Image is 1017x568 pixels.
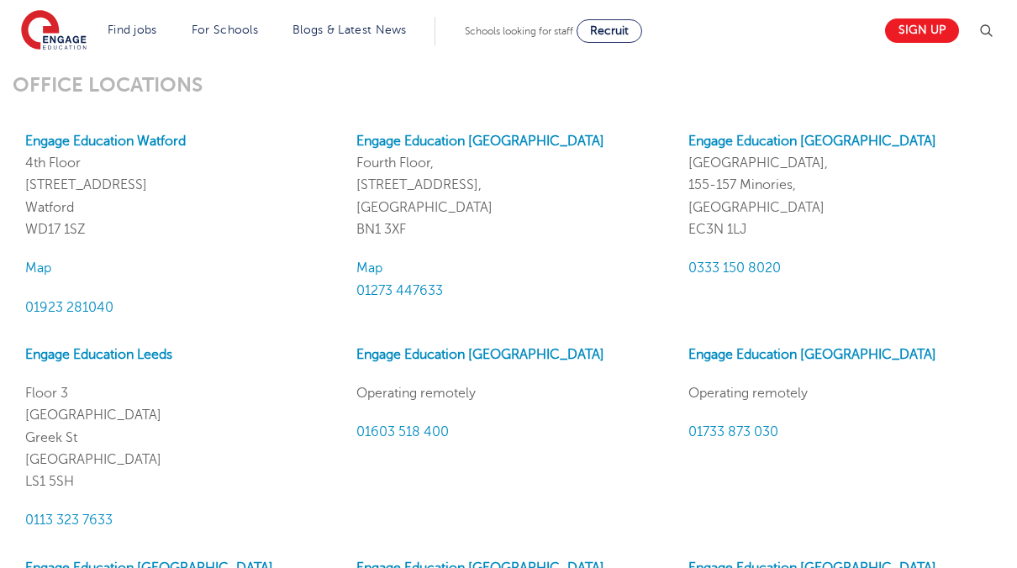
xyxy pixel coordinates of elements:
a: For Schools [192,24,258,36]
p: [GEOGRAPHIC_DATA], 155-157 Minories, [GEOGRAPHIC_DATA] EC3N 1LJ [688,130,994,240]
a: Engage Education Watford [25,134,186,149]
a: 0333 150 8020 [688,260,781,276]
a: Map [25,260,51,276]
a: 01273 447633 [356,283,443,298]
a: Engage Education [GEOGRAPHIC_DATA] [688,347,936,362]
p: Floor 3 [GEOGRAPHIC_DATA] Greek St [GEOGRAPHIC_DATA] LS1 5SH [25,382,331,492]
a: 01733 873 030 [688,424,778,439]
p: 4th Floor [STREET_ADDRESS] Watford WD17 1SZ [25,130,331,240]
a: 01923 281040 [25,300,113,315]
h3: OFFICE LOCATIONS [13,73,1007,97]
a: Engage Education Leeds [25,347,172,362]
a: Blogs & Latest News [292,24,407,36]
a: Sign up [885,18,959,43]
a: Recruit [577,19,642,43]
a: Find jobs [108,24,157,36]
a: Map [356,260,382,276]
p: Operating remotely [356,382,662,404]
img: Engage Education [21,10,87,52]
p: Operating remotely [688,382,994,404]
a: Call phone number 0113 323 7633 [25,513,113,528]
span: Recruit [590,24,629,37]
a: 01603 518 400 [356,424,449,439]
a: Engage Education [GEOGRAPHIC_DATA] [356,134,604,149]
a: Engage Education [GEOGRAPHIC_DATA] [356,347,604,362]
a: Engage Education [GEOGRAPHIC_DATA] [688,134,936,149]
span: Schools looking for staff [465,25,573,37]
p: Fourth Floor, [STREET_ADDRESS], [GEOGRAPHIC_DATA] BN1 3XF [356,130,662,240]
